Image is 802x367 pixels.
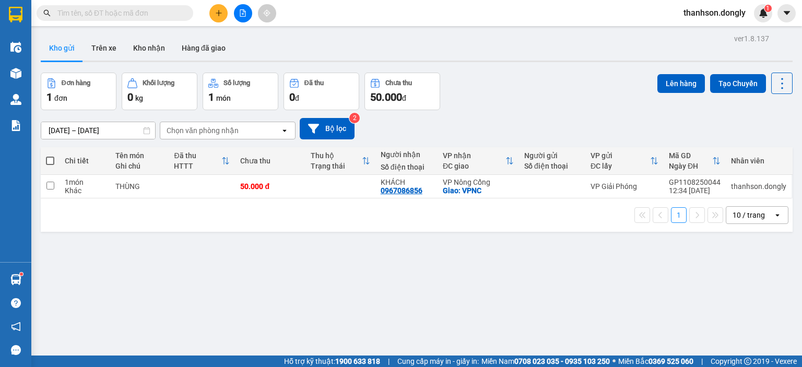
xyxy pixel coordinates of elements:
[54,94,67,102] span: đơn
[524,162,580,170] div: Số điện thoại
[127,91,133,103] span: 0
[10,68,21,79] img: warehouse-icon
[311,151,362,160] div: Thu hộ
[65,186,105,195] div: Khác
[143,79,174,87] div: Khối lượng
[10,94,21,105] img: warehouse-icon
[41,35,83,61] button: Kho gửi
[234,4,252,22] button: file-add
[115,162,163,170] div: Ghi chú
[766,5,770,12] span: 1
[10,120,21,131] img: solution-icon
[216,94,231,102] span: món
[41,73,116,110] button: Đơn hàng1đơn
[481,356,610,367] span: Miền Nam
[11,345,21,355] span: message
[215,9,222,17] span: plus
[731,157,786,165] div: Nhân viên
[62,79,90,87] div: Đơn hàng
[169,147,235,175] th: Toggle SortBy
[381,163,432,171] div: Số điện thoại
[115,151,163,160] div: Tên món
[402,94,406,102] span: đ
[443,162,505,170] div: ĐC giao
[335,357,380,365] strong: 1900 633 818
[300,118,355,139] button: Bộ lọc
[514,357,610,365] strong: 0708 023 035 - 0935 103 250
[43,9,51,17] span: search
[710,74,766,93] button: Tạo Chuyến
[125,35,173,61] button: Kho nhận
[381,186,422,195] div: 0967086856
[585,147,664,175] th: Toggle SortBy
[83,35,125,61] button: Trên xe
[20,273,23,276] sup: 1
[263,9,270,17] span: aim
[675,6,754,19] span: thanhson.dongly
[443,151,505,160] div: VP nhận
[10,274,21,285] img: warehouse-icon
[669,162,712,170] div: Ngày ĐH
[759,8,768,18] img: icon-new-feature
[65,178,105,186] div: 1 món
[782,8,792,18] span: caret-down
[701,356,703,367] span: |
[349,113,360,123] sup: 2
[669,151,712,160] div: Mã GD
[167,125,239,136] div: Chọn văn phòng nhận
[648,357,693,365] strong: 0369 525 060
[773,211,782,219] svg: open
[203,73,278,110] button: Số lượng1món
[388,356,390,367] span: |
[284,73,359,110] button: Đã thu0đ
[115,182,163,191] div: THÙNG
[385,79,412,87] div: Chưa thu
[173,35,234,61] button: Hàng đã giao
[669,186,721,195] div: 12:34 [DATE]
[295,94,299,102] span: đ
[744,358,751,365] span: copyright
[669,178,721,186] div: GP1108250044
[10,42,21,53] img: warehouse-icon
[304,79,324,87] div: Đã thu
[122,73,197,110] button: Khối lượng0kg
[289,91,295,103] span: 0
[46,91,52,103] span: 1
[612,359,616,363] span: ⚪️
[524,151,580,160] div: Người gửi
[209,4,228,22] button: plus
[381,150,432,159] div: Người nhận
[239,9,246,17] span: file-add
[11,322,21,332] span: notification
[240,182,300,191] div: 50.000 đ
[258,4,276,22] button: aim
[9,7,22,22] img: logo-vxr
[618,356,693,367] span: Miền Bắc
[671,207,687,223] button: 1
[174,151,221,160] div: Đã thu
[381,178,432,186] div: KHÁCH
[135,94,143,102] span: kg
[11,298,21,308] span: question-circle
[223,79,250,87] div: Số lượng
[664,147,726,175] th: Toggle SortBy
[397,356,479,367] span: Cung cấp máy in - giấy in:
[311,162,362,170] div: Trạng thái
[280,126,289,135] svg: open
[443,186,514,195] div: Giao: VPNC
[591,162,650,170] div: ĐC lấy
[777,4,796,22] button: caret-down
[41,122,155,139] input: Select a date range.
[284,356,380,367] span: Hỗ trợ kỹ thuật:
[364,73,440,110] button: Chưa thu50.000đ
[240,157,300,165] div: Chưa thu
[208,91,214,103] span: 1
[591,151,650,160] div: VP gửi
[657,74,705,93] button: Lên hàng
[734,33,769,44] div: ver 1.8.137
[443,178,514,186] div: VP Nông Cống
[305,147,375,175] th: Toggle SortBy
[731,182,786,191] div: thanhson.dongly
[65,157,105,165] div: Chi tiết
[591,182,658,191] div: VP Giải Phóng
